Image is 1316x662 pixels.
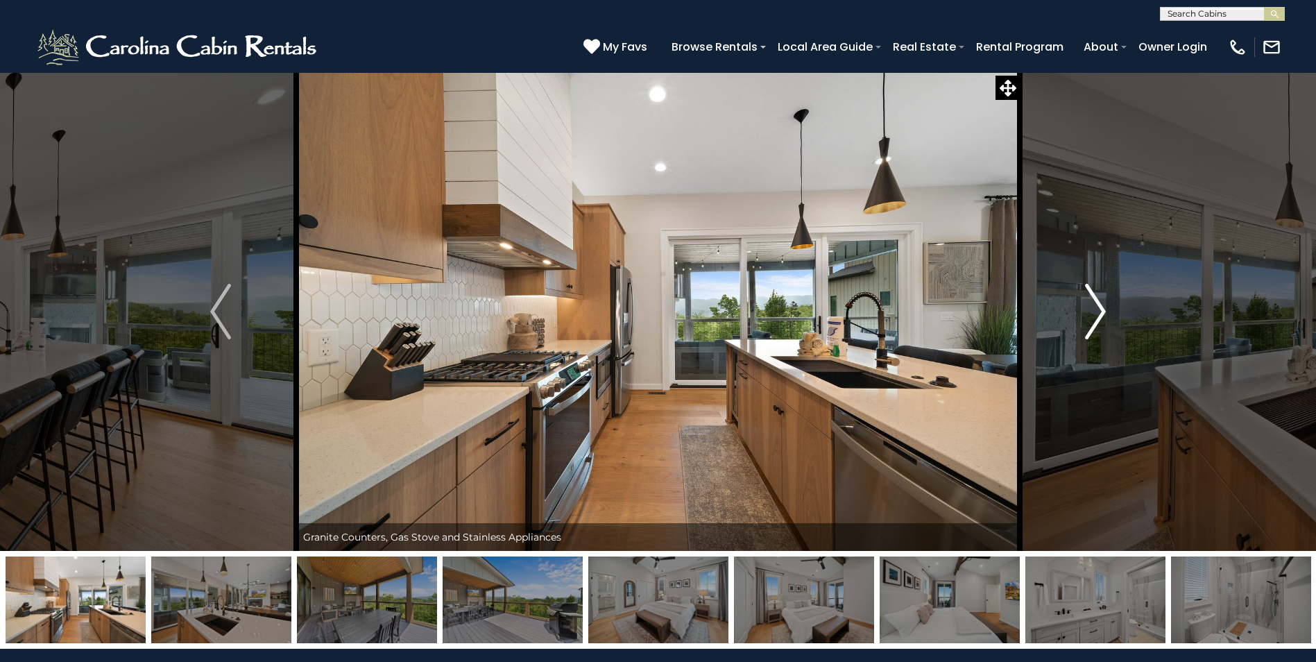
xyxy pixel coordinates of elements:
[1171,557,1311,643] img: 168408861
[297,557,437,643] img: 168695601
[1262,37,1281,57] img: mail-regular-white.png
[880,557,1020,643] img: 168408859
[1025,557,1165,643] img: 168408860
[151,557,291,643] img: 168695593
[886,35,963,59] a: Real Estate
[443,557,583,643] img: 168695599
[665,35,764,59] a: Browse Rentals
[583,38,651,56] a: My Favs
[1228,37,1247,57] img: phone-regular-white.png
[734,557,874,643] img: 168408858
[588,557,728,643] img: 168408857
[603,38,647,56] span: My Favs
[35,26,323,68] img: White-1-2.png
[771,35,880,59] a: Local Area Guide
[1085,284,1106,339] img: arrow
[6,557,146,643] img: 168695591
[296,523,1020,551] div: Granite Counters, Gas Stove and Stainless Appliances
[210,284,231,339] img: arrow
[1077,35,1125,59] a: About
[969,35,1070,59] a: Rental Program
[1131,35,1214,59] a: Owner Login
[1020,72,1171,551] button: Next
[145,72,296,551] button: Previous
